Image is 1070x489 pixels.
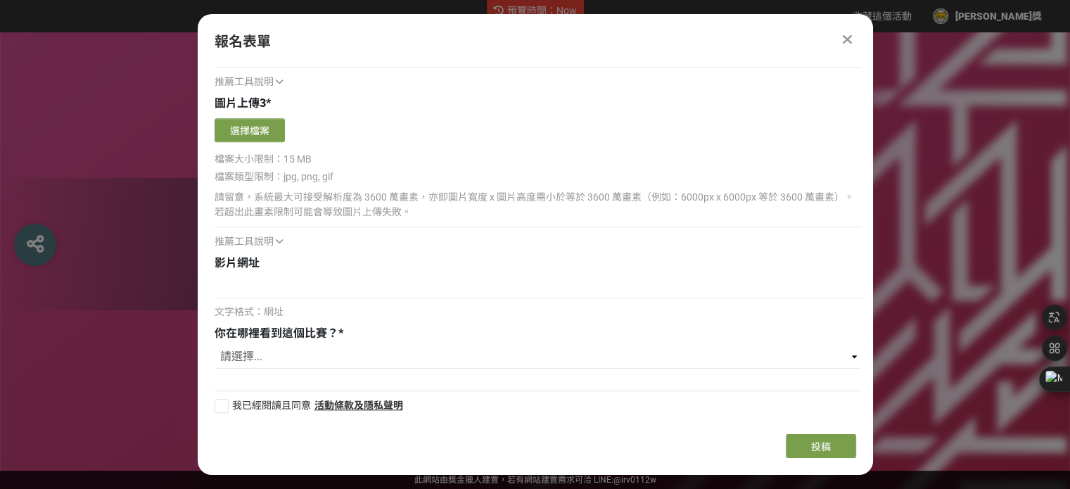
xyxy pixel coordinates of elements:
button: 選擇檔案 [215,118,285,142]
span: 投稿 [811,441,831,452]
span: 報名表單 [215,33,271,50]
span: 檔案類型限制：jpg, png, gif [215,171,333,182]
a: 活動條款及隱私聲明 [314,400,403,411]
div: 請留意，系統最大可接受解析度為 3600 萬畫素，亦即圖片寬度 x 圖片高度需小於等於 3600 萬畫素（例如：6000px x 6000px 等於 3600 萬畫素）。若超出此畫素限制可能會導... [215,190,862,220]
span: 影片網址 [215,256,260,269]
span: 圖片上傳3 [215,96,266,110]
span: 你在哪裡看到這個比賽？ [215,326,338,340]
span: 文字格式：網址 [215,306,284,317]
span: 我已經閱讀且同意 [232,400,311,411]
a: 此網站由獎金獵人建置，若有網站建置需求 [414,475,575,485]
a: @irv0112w [613,475,656,485]
span: 推薦工具說明 [215,236,274,247]
span: 預覽時間：Now [507,5,577,16]
span: 收藏這個活動 [853,11,912,22]
span: 推薦工具說明 [215,76,274,87]
span: 檔案大小限制：15 MB [215,153,312,165]
button: 投稿 [786,434,856,458]
span: 可洽 LINE: [414,475,656,485]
